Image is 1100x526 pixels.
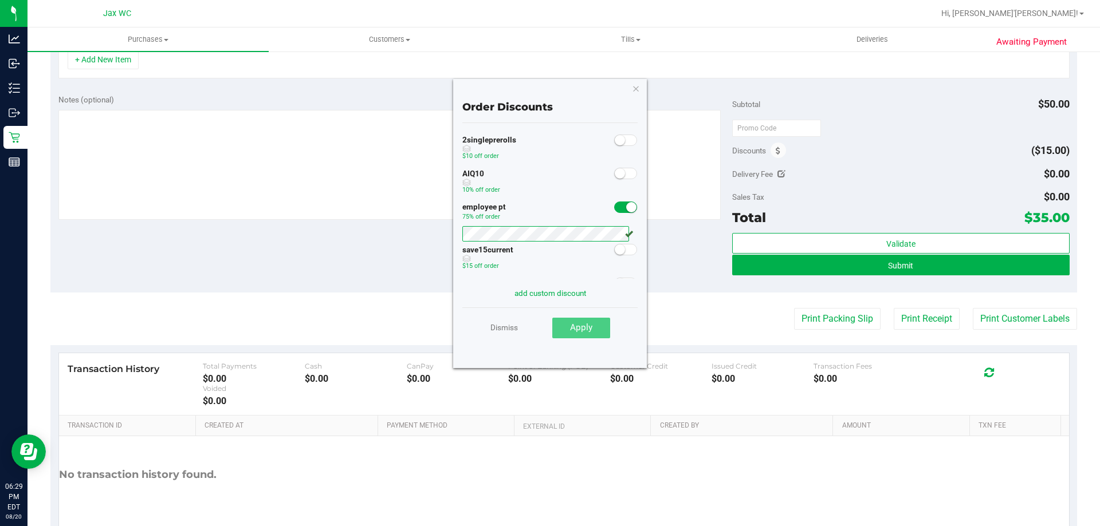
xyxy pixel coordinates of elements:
a: Amount [842,421,965,430]
div: 2singleprerolls [462,135,516,165]
div: No transaction history found. [59,436,217,513]
a: Transaction ID [68,421,191,430]
span: Delivery Fee [732,169,773,179]
span: Discounts [732,140,766,161]
span: $0.00 [1044,168,1070,180]
div: $0.00 [305,373,407,384]
span: discount can be used with other discounts [462,179,500,187]
span: Apply [570,322,592,333]
inline-svg: Analytics [9,33,20,45]
div: Voided [203,384,305,393]
div: $0.00 [407,373,509,384]
inline-svg: Outbound [9,107,20,118]
p: 08/20 [5,512,22,521]
span: Purchases [27,34,269,45]
span: Hi, [PERSON_NAME]'[PERSON_NAME]! [941,9,1078,18]
span: Customers [269,34,509,45]
span: Validate [886,239,916,248]
span: Total [732,209,766,226]
button: Apply [552,318,610,338]
inline-svg: Inventory [9,82,20,94]
div: $0.00 [508,373,610,384]
div: save15current [462,244,513,275]
span: Subtotal [732,100,760,109]
a: Created At [205,421,373,430]
iframe: Resource center [11,434,46,469]
button: + Add New Item [68,50,139,69]
span: $15 off order [462,262,499,270]
span: $0.00 [1044,191,1070,203]
p: 06:29 PM EDT [5,481,22,512]
a: Deliveries [752,27,993,52]
button: Print Receipt [894,308,960,330]
div: save15dmj [462,278,501,309]
button: Validate [732,233,1069,254]
div: AIQ10 [462,168,500,199]
span: Jax WC [103,9,131,18]
div: $0.00 [712,373,814,384]
div: $0.00 [203,373,305,384]
inline-svg: Retail [9,132,20,143]
div: CanPay [407,362,509,370]
div: Cash [305,362,407,370]
span: $10 off order [462,152,499,160]
a: Dismiss [490,317,518,338]
span: 10% off order [462,186,500,193]
span: Tills [510,34,751,45]
button: Submit [732,255,1069,275]
span: Awaiting Payment [996,35,1067,49]
a: Purchases [27,27,269,52]
i: Edit Delivery Fee [777,170,785,178]
span: $50.00 [1038,98,1070,110]
div: Transaction Fees [814,362,916,370]
a: Created By [660,421,828,430]
a: Tills [510,27,751,52]
span: Submit [888,261,913,270]
span: $35.00 [1024,209,1070,226]
span: discount can be used with other discounts [462,145,516,153]
inline-svg: Reports [9,156,20,168]
div: $0.00 [203,396,305,406]
div: employee pt [462,201,506,226]
div: Issued Credit [712,362,814,370]
button: Print Customer Labels [973,308,1077,330]
div: $0.00 [814,373,916,384]
a: Payment Method [387,421,510,430]
span: ($15.00) [1031,144,1070,156]
inline-svg: Inbound [9,58,20,69]
a: Txn Fee [979,421,1056,430]
span: discount can be used with other discounts [462,255,513,263]
a: Customers [269,27,510,52]
h4: Order Discounts [462,102,638,113]
button: Print Packing Slip [794,308,881,330]
span: Sales Tax [732,192,764,201]
span: 75% off order [462,213,500,220]
div: $0.00 [610,373,712,384]
div: Total Payments [203,362,305,370]
span: Notes (optional) [58,95,114,104]
div: Customer Credit [610,362,712,370]
input: Promo Code [732,120,821,137]
span: Deliveries [841,34,903,45]
a: add custom discount [514,288,586,298]
th: External ID [514,416,650,436]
